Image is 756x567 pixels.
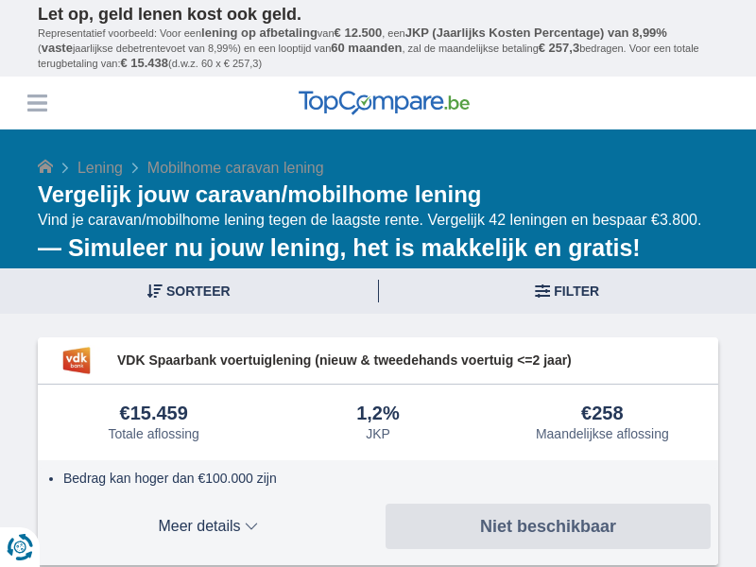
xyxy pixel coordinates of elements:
span: vaste [42,41,73,55]
div: €15.459 [120,404,188,424]
span: Meer details [45,519,370,534]
li: Bedrag kan hoger dan €100.000 zijn [63,469,704,488]
img: product.pl.alt VDK bank [45,345,108,376]
div: Vind je caravan/mobilhome lening tegen de laagste rente. Vergelijk 42 leningen en bespaar €3.800. [38,210,718,264]
span: € 257,3 [539,41,579,55]
button: Menu [23,89,51,117]
span: Niet beschikbaar [480,518,616,535]
span: JKP (Jaarlijks Kosten Percentage) van 8,99% [405,26,667,40]
div: JKP [366,426,390,441]
button: Niet beschikbaar [386,504,711,549]
a: Home [38,160,53,176]
span: € 15.438 [120,56,168,70]
span: Mobilhome caravan lening [147,160,324,176]
div: 1,2% [356,404,400,424]
span: lening op afbetaling [201,26,318,40]
img: TopCompare [299,91,470,115]
p: Representatief voorbeeld: Voor een van , een ( jaarlijkse debetrentevoet van 8,99%) en een loopti... [38,26,718,72]
span: Filter [554,284,599,298]
span: € 12.500 [335,26,383,40]
h1: Vergelijk jouw caravan/mobilhome lening [38,180,718,210]
a: Lening [77,160,123,176]
span: VDK Spaarbank voertuiglening (nieuw & tweedehands voertuig <=2 jaar) [117,351,711,369]
div: Totale aflossing [108,426,199,441]
div: Maandelijkse aflossing [536,426,669,441]
b: — Simuleer nu jouw lening, het is makkelijk en gratis! [38,234,641,261]
span: 60 maanden [331,41,402,55]
p: Let op, geld lenen kost ook geld. [38,5,718,26]
button: Meer details [45,504,370,549]
div: €258 [581,404,624,424]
